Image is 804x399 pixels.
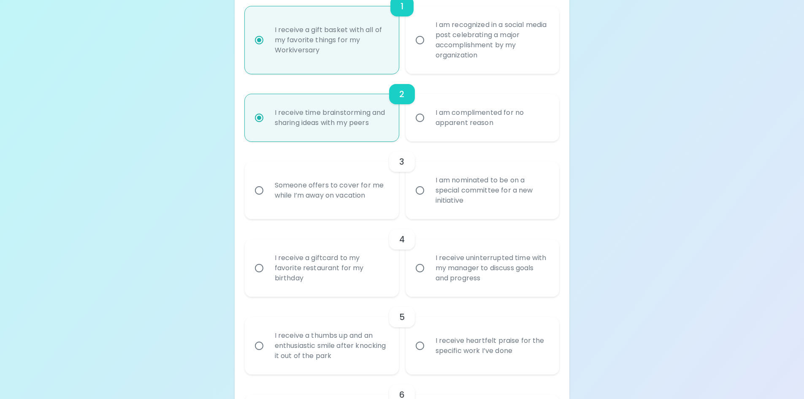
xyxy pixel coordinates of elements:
div: I am recognized in a social media post celebrating a major accomplishment by my organization [429,10,555,71]
div: I receive a giftcard to my favorite restaurant for my birthday [268,243,394,293]
div: choice-group-check [245,74,560,141]
h6: 5 [399,310,405,324]
div: choice-group-check [245,141,560,219]
div: Someone offers to cover for me while I’m away on vacation [268,170,394,211]
div: I receive a gift basket with all of my favorite things for my Workiversary [268,15,394,65]
div: choice-group-check [245,297,560,375]
div: choice-group-check [245,219,560,297]
div: I am nominated to be on a special committee for a new initiative [429,165,555,216]
h6: 3 [399,155,404,168]
div: I receive uninterrupted time with my manager to discuss goals and progress [429,243,555,293]
div: I receive heartfelt praise for the specific work I’ve done [429,326,555,366]
div: I am complimented for no apparent reason [429,98,555,138]
div: I receive a thumbs up and an enthusiastic smile after knocking it out of the park [268,320,394,371]
h6: 4 [399,233,405,246]
div: I receive time brainstorming and sharing ideas with my peers [268,98,394,138]
h6: 2 [399,87,404,101]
